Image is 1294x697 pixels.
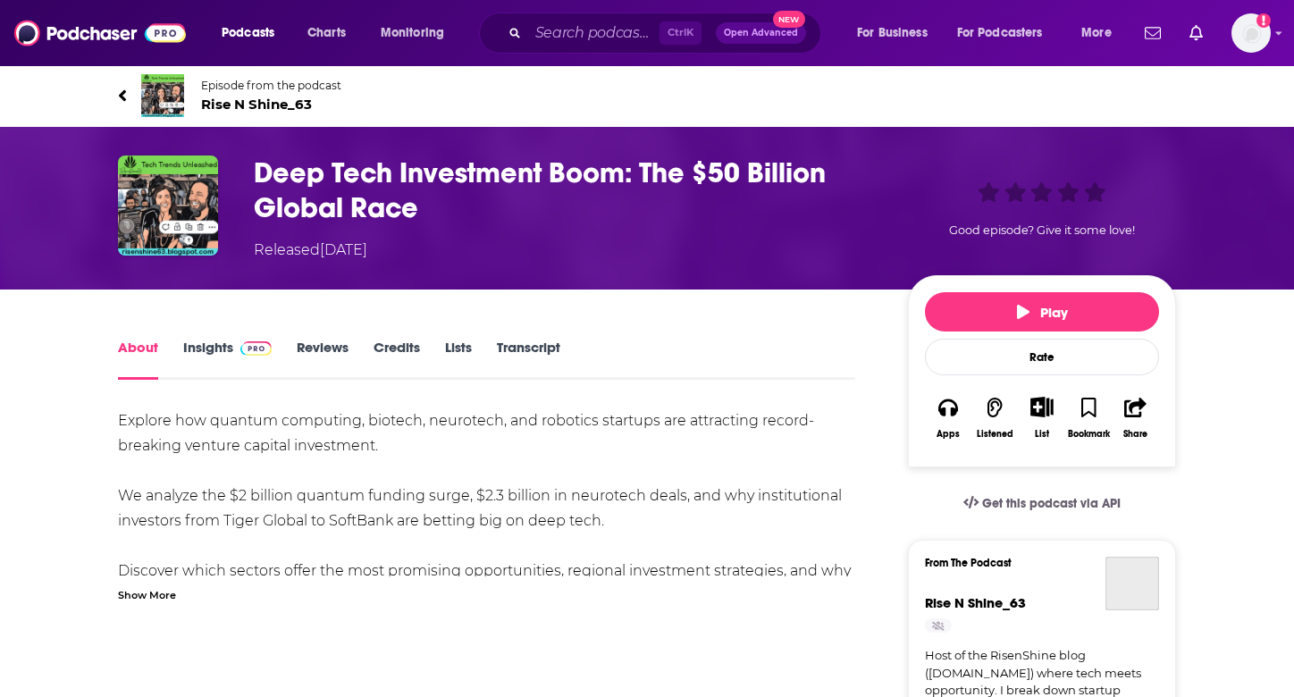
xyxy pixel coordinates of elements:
a: Show notifications dropdown [1182,18,1210,48]
button: open menu [844,19,950,47]
button: Show profile menu [1231,13,1271,53]
button: Open AdvancedNew [716,22,806,44]
div: Show More ButtonList [1019,385,1065,450]
div: List [1035,428,1049,440]
a: About [118,339,158,380]
a: Rise N Shine_63Episode from the podcastRise N Shine_63 [118,74,647,117]
a: InsightsPodchaser Pro [183,339,272,380]
a: Rise N Shine_63 [1105,557,1159,610]
span: For Business [857,21,928,46]
span: More [1081,21,1112,46]
img: Podchaser Pro [240,341,272,356]
span: For Podcasters [957,21,1043,46]
span: Get this podcast via API [982,496,1121,511]
button: Listened [971,385,1018,450]
span: Episode from the podcast [201,79,341,92]
a: Get this podcast via API [949,482,1135,525]
a: Charts [296,19,357,47]
div: Apps [937,429,960,440]
button: Play [925,292,1159,332]
input: Search podcasts, credits, & more... [528,19,660,47]
img: Rise N Shine_63 [141,74,184,117]
a: Rise N Shine_63 [925,594,1026,611]
h1: Deep Tech Investment Boom: The $50 Billion Global Race [254,155,879,225]
span: New [773,11,805,28]
img: User Profile [1231,13,1271,53]
button: open menu [209,19,298,47]
a: Lists [445,339,472,380]
span: Play [1017,304,1068,321]
button: open menu [945,19,1069,47]
span: Open Advanced [724,29,798,38]
svg: Add a profile image [1256,13,1271,28]
div: Listened [977,429,1013,440]
div: Share [1123,429,1147,440]
img: Deep Tech Investment Boom: The $50 Billion Global Race [118,155,218,256]
span: Monitoring [381,21,444,46]
span: Good episode? Give it some love! [949,223,1135,237]
button: Apps [925,385,971,450]
a: Credits [374,339,420,380]
div: Search podcasts, credits, & more... [496,13,838,54]
span: Rise N Shine_63 [201,96,341,113]
span: Logged in as nbaderrubenstein [1231,13,1271,53]
button: open menu [368,19,467,47]
img: Podchaser - Follow, Share and Rate Podcasts [14,16,186,50]
div: Released [DATE] [254,239,367,261]
a: Show notifications dropdown [1138,18,1168,48]
button: Share [1113,385,1159,450]
button: Show More Button [1023,397,1060,416]
span: Podcasts [222,21,274,46]
button: Bookmark [1065,385,1112,450]
h3: From The Podcast [925,557,1145,569]
span: Charts [307,21,346,46]
a: Transcript [497,339,560,380]
div: Bookmark [1068,429,1110,440]
a: Reviews [297,339,349,380]
div: Rate [925,339,1159,375]
button: open menu [1069,19,1134,47]
span: Ctrl K [660,21,702,45]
